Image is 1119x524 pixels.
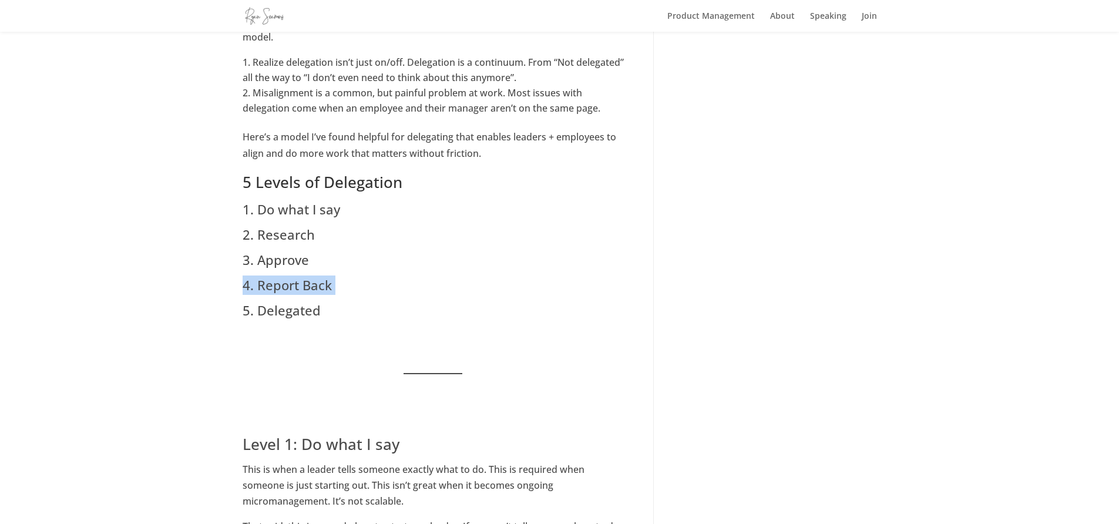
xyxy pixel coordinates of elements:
h2: Level 1: Do what I say [243,433,624,462]
a: About [770,12,795,32]
a: Speaking [810,12,846,32]
span: 5 Levels of Delegation [243,172,402,193]
h3: 5. Delegated [243,301,624,326]
h3: 2. Research [243,225,624,250]
h3: 4. Report Back [243,276,624,301]
h3: 3. Approve [243,250,624,276]
a: Join [862,12,877,32]
img: ryanseamons.com [245,7,284,24]
a: Product Management [667,12,755,32]
li: Realize delegation isn’t just on/off. Delegation is a continuum. From “Not delegated” all the way... [243,55,624,85]
li: Misalignment is a common, but painful problem at work. Most issues with delegation come when an e... [243,85,624,116]
p: Here’s a model I’ve found helpful for delegating that enables leaders + employees to align and do... [243,129,624,170]
p: This is when a leader tells someone exactly what to do. This is required when someone is just sta... [243,462,624,519]
h3: 1. Do what I say [243,200,624,225]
